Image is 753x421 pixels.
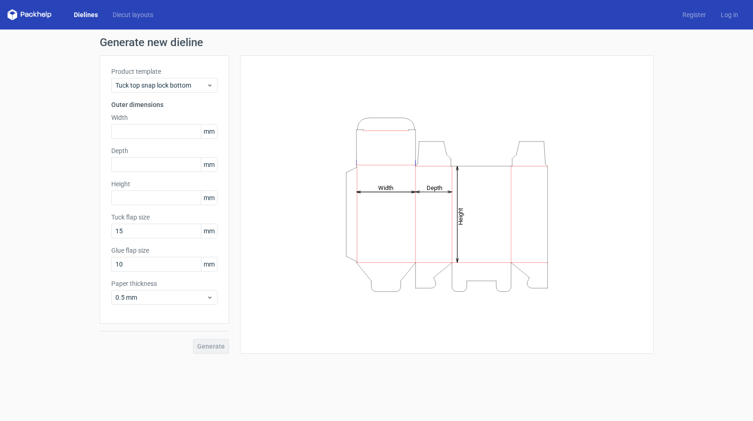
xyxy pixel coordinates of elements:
[115,81,206,90] span: Tuck top snap lock bottom
[201,224,217,238] span: mm
[111,246,217,255] label: Glue flap size
[111,67,217,76] label: Product template
[378,184,393,191] tspan: Width
[111,113,217,122] label: Width
[111,146,217,155] label: Depth
[201,158,217,172] span: mm
[111,279,217,288] label: Paper thickness
[675,10,713,19] a: Register
[100,37,654,48] h1: Generate new dieline
[457,208,464,225] tspan: Height
[111,179,217,189] label: Height
[115,293,206,302] span: 0.5 mm
[105,10,161,19] a: Diecut layouts
[111,213,217,222] label: Tuck flap size
[66,10,105,19] a: Dielines
[201,257,217,271] span: mm
[111,100,217,109] h3: Outer dimensions
[201,191,217,205] span: mm
[201,125,217,138] span: mm
[427,184,442,191] tspan: Depth
[713,10,746,19] a: Log in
